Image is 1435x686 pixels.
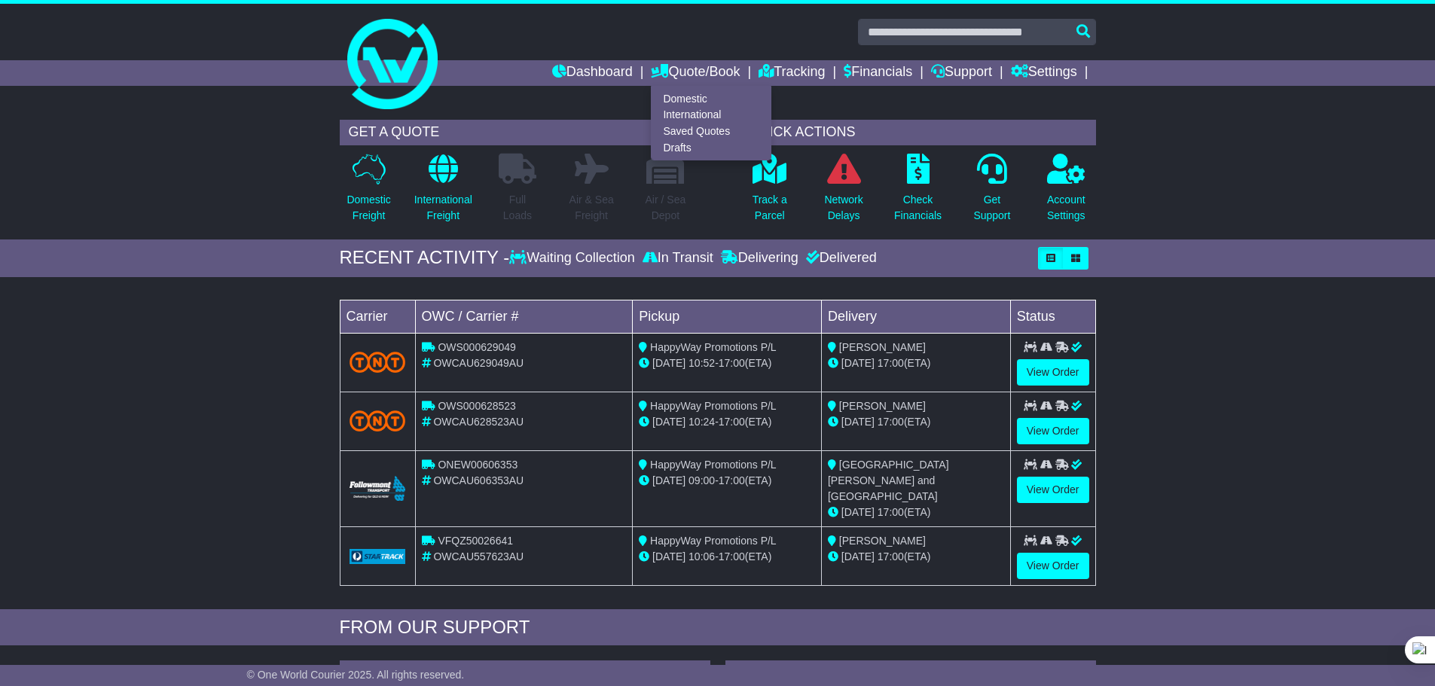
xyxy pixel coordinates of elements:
span: [DATE] [841,550,875,563]
a: View Order [1017,477,1089,503]
a: View Order [1017,553,1089,579]
span: HappyWay Promotions P/L [650,535,777,547]
p: Track a Parcel [753,192,787,224]
span: [DATE] [841,357,875,369]
div: (ETA) [828,355,1004,371]
span: [GEOGRAPHIC_DATA][PERSON_NAME] and [GEOGRAPHIC_DATA] [828,459,949,502]
div: - (ETA) [639,473,815,489]
div: - (ETA) [639,355,815,371]
span: © One World Courier 2025. All rights reserved. [247,669,465,681]
div: (ETA) [828,549,1004,565]
img: GetCarrierServiceLogo [350,549,406,564]
span: HappyWay Promotions P/L [650,400,777,412]
div: Quote/Book [651,86,771,160]
span: OWCAU557623AU [433,550,524,563]
a: InternationalFreight [414,153,473,232]
a: Dashboard [552,60,633,86]
p: Domestic Freight [347,192,390,224]
div: - (ETA) [639,549,815,565]
span: [DATE] [841,416,875,428]
p: Full Loads [499,192,536,224]
a: View Order [1017,418,1089,444]
div: Delivering [717,250,802,267]
span: 09:00 [688,474,715,486]
td: Pickup [633,300,822,333]
span: [DATE] [841,506,875,518]
div: - (ETA) [639,414,815,430]
a: International [652,107,771,123]
p: International Freight [414,192,472,224]
span: [DATE] [652,550,685,563]
span: 17:00 [878,550,904,563]
a: NetworkDelays [823,153,863,232]
p: Get Support [973,192,1010,224]
a: Domestic [652,90,771,107]
p: Network Delays [824,192,863,224]
span: [DATE] [652,357,685,369]
span: OWS000628523 [438,400,516,412]
div: GET A QUOTE [340,120,695,145]
span: 17:00 [719,474,745,486]
span: 10:06 [688,550,715,563]
a: Support [931,60,992,86]
div: RECENT ACTIVITY - [340,247,510,269]
a: Saved Quotes [652,123,771,140]
span: 17:00 [719,550,745,563]
span: HappyWay Promotions P/L [650,341,777,353]
a: Quote/Book [651,60,740,86]
div: QUICK ACTIONS [740,120,1096,145]
span: 17:00 [719,416,745,428]
img: Followmont_Transport.png [350,476,406,501]
a: View Order [1017,359,1089,386]
span: [PERSON_NAME] [839,535,926,547]
span: OWCAU628523AU [433,416,524,428]
p: Air / Sea Depot [646,192,686,224]
span: [DATE] [652,416,685,428]
a: Track aParcel [752,153,788,232]
span: 17:00 [719,357,745,369]
td: Carrier [340,300,415,333]
p: Check Financials [894,192,942,224]
td: OWC / Carrier # [415,300,633,333]
p: Account Settings [1047,192,1085,224]
img: TNT_Domestic.png [350,352,406,372]
div: (ETA) [828,505,1004,520]
a: Drafts [652,139,771,156]
a: Financials [844,60,912,86]
div: (ETA) [828,414,1004,430]
span: [PERSON_NAME] [839,341,926,353]
td: Delivery [821,300,1010,333]
a: Tracking [759,60,825,86]
td: Status [1010,300,1095,333]
a: CheckFinancials [893,153,942,232]
div: FROM OUR SUPPORT [340,617,1096,639]
span: OWCAU629049AU [433,357,524,369]
span: HappyWay Promotions P/L [650,459,777,471]
span: OWCAU606353AU [433,474,524,486]
span: OWS000629049 [438,341,516,353]
span: [PERSON_NAME] [839,400,926,412]
span: 10:52 [688,357,715,369]
div: In Transit [639,250,717,267]
span: 17:00 [878,416,904,428]
div: Delivered [802,250,877,267]
a: AccountSettings [1046,153,1086,232]
span: 10:24 [688,416,715,428]
img: TNT_Domestic.png [350,410,406,431]
span: ONEW00606353 [438,459,518,471]
p: Air & Sea Freight [569,192,614,224]
a: GetSupport [972,153,1011,232]
a: Settings [1011,60,1077,86]
span: [DATE] [652,474,685,486]
span: VFQZ50026641 [438,535,513,547]
span: 17:00 [878,357,904,369]
div: Waiting Collection [509,250,638,267]
a: DomesticFreight [346,153,391,232]
span: 17:00 [878,506,904,518]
